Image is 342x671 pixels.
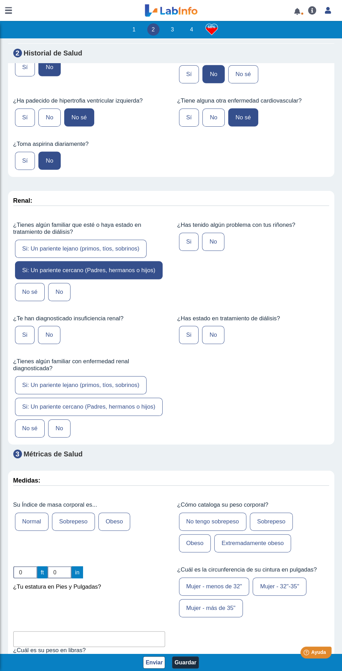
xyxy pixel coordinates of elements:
label: Si [15,326,35,344]
label: Normal [15,513,49,531]
label: Sobrepeso [52,513,95,531]
label: ¿Cuál es su peso en libras? [13,647,165,654]
strong: Métricas de Salud [24,450,83,458]
label: No [38,58,60,76]
label: Si [179,326,199,344]
label: Sí [179,109,199,127]
label: No [202,109,224,127]
h3: 68% [206,23,218,31]
span: 3 [13,450,22,458]
button: Enviar [143,656,165,669]
label: Su Índice de masa corporal es... [13,501,165,508]
li: 4 [186,23,198,36]
div: in [72,566,83,579]
label: ¿Tienes algún familiar que esté o haya estado en tratamiento de diálisis? [13,222,165,236]
label: ¿Cómo cataloga su peso corporal? [177,501,329,508]
label: No sé [228,109,258,127]
label: ¿Cuál es la circunferencia de su cintura en pulgadas? [177,566,329,573]
label: Mujer - 32"-35" [253,577,306,596]
label: ¿Ha padecido de hipertrofia ventricular izquierda? [13,97,165,104]
label: ¿Te han diagnosticado insuficiencia renal? [13,315,165,322]
label: Obeso [179,534,211,552]
label: ¿Tiene alguna otra enfermedad cardiovascular? [177,97,329,104]
label: ¿Has tenido algún problema con tus riñones? [177,222,329,229]
label: No [38,152,60,170]
label: No sé [15,419,45,438]
strong: Renal: [13,197,32,204]
button: Guardar [172,656,199,669]
input: Feet [13,566,37,579]
strong: Historial de Salud [24,49,82,57]
label: Extremadamente obeso [214,534,291,552]
li: 2 [147,23,159,36]
label: Sí [15,109,35,127]
label: ¿Tienes algún familiar con enfermedad renal diagnosticada? [13,358,165,372]
iframe: Help widget launcher [280,644,334,663]
label: No tengo sobrepeso [179,513,246,531]
label: Si: Un pariente cercano (Padres, hermanos o hijos) [15,398,163,416]
label: ¿Has estado en tratamiento de diálisis? [177,315,329,322]
label: No [202,233,224,251]
strong: Medidas: [13,477,40,484]
label: Si: Un pariente lejano (primos, tíos, sobrinos) [15,376,147,394]
label: Mujer - más de 35" [179,599,243,617]
label: No [38,109,60,127]
label: Sobrepeso [250,513,293,531]
label: No sé [228,65,258,83]
label: Obeso [98,513,130,531]
label: No [38,326,60,344]
label: Si: Un pariente cercano (Padres, hermanos o hijos) [15,261,163,279]
label: Sí [15,58,35,76]
div: ft [37,566,47,579]
label: Si [179,233,199,251]
li: 1 [128,23,140,36]
label: No sé [64,109,94,127]
label: Mujer - menos de 32" [179,577,250,596]
input: Inches [47,566,72,579]
label: No [202,326,224,344]
label: No sé [15,283,45,301]
label: No [48,283,70,301]
label: No [48,419,70,438]
label: ¿Tu estatura en Pies y Pulgadas? [13,583,101,590]
label: ¿Toma aspirina diariamente? [13,141,165,148]
label: Sí [15,152,35,170]
span: 2 [13,49,22,57]
label: Sí [179,65,199,83]
label: No [202,65,224,83]
label: Si: Un pariente lejano (primos, tíos, sobrinos) [15,240,147,258]
li: 3 [166,23,179,36]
